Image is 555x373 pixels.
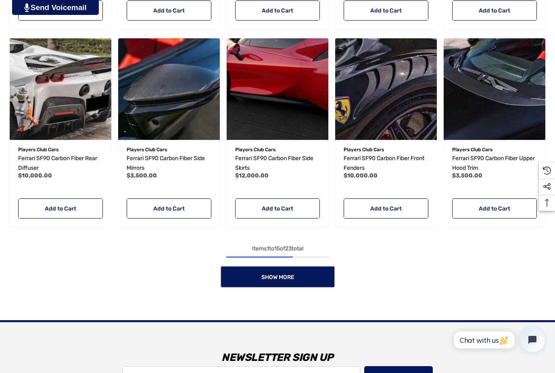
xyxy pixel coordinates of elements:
span: 15 [274,245,280,252]
a: Ferrari SF90 Carbon Fiber Upper Hood Trim,$3,500.00 [452,154,537,173]
span: $10,000.00 [18,172,52,179]
div: Items to of total [6,244,549,254]
span: Ferrari SF90 Carbon Fiber Upper Hood Trim [452,155,535,171]
a: Ferrari SF90 Carbon Fiber Rear Diffuser,$10,000.00 [18,154,103,173]
svg: Top [539,199,555,207]
a: Add to Cart [235,198,320,219]
nav: pagination [6,244,549,288]
a: Ferrari SF90 Carbon Fiber Side Mirrors,$3,500.00 [118,38,220,140]
a: Add to Cart [18,198,103,219]
span: Show More [261,274,294,281]
span: Ferrari SF90 Carbon Fiber Side Skirts [235,155,313,171]
a: Ferrari SF90 Carbon Fiber Rear Diffuser,$10,000.00 [10,38,111,140]
img: Ferrari SF90 Carbon Fiber Side Mirrors [118,38,220,140]
img: Ferrari SF90 Carbon Fiber Front Fenders [335,38,437,140]
iframe: Tidio Chat [445,321,551,359]
a: Add to Cart [127,0,211,21]
p: Players Club Cars [235,144,320,155]
a: Show More [220,266,335,288]
span: 23 [285,245,292,252]
span: Ferrari SF90 Carbon Fiber Front Fenders [344,155,424,171]
p: Players Club Cars [127,144,211,155]
a: Add to Cart [18,0,103,21]
p: Players Club Cars [344,144,428,155]
a: Ferrari SF90 Carbon Fiber Upper Hood Trim,$3,500.00 [444,38,545,140]
a: Ferrari SF90 Carbon Fiber Front Fenders,$10,000.00 [344,154,428,173]
span: $3,500.00 [127,172,157,179]
a: Add to Cart [452,198,537,219]
span: 1 [267,245,269,252]
img: Ferrari SF90 Carbon Fiber Upper Hood Trim [444,38,545,140]
p: Players Club Cars [452,144,537,155]
img: Ferrari SF90 Carbon Fiber Rear Diffuser [10,38,111,140]
img: Ferrari SF90 Carbon Fiber Side Skirts [227,38,328,140]
span: $12,000.00 [235,172,269,179]
span: $3,500.00 [452,172,482,179]
a: Ferrari SF90 Carbon Fiber Side Mirrors,$3,500.00 [127,154,211,173]
a: Add to Cart [344,198,428,219]
span: Ferrari SF90 Carbon Fiber Rear Diffuser [18,155,97,171]
a: Ferrari SF90 Carbon Fiber Side Skirts,$12,000.00 [227,38,328,140]
a: Add to Cart [127,198,211,219]
span: $10,000.00 [344,172,378,179]
svg: Recently Viewed [543,167,551,175]
img: PjwhLS0gR2VuZXJhdG9yOiBHcmF2aXQuaW8gLS0+PHN2ZyB4bWxucz0iaHR0cDovL3d3dy53My5vcmcvMjAwMC9zdmciIHhtb... [24,3,29,12]
span: Ferrari SF90 Carbon Fiber Side Mirrors [127,155,205,171]
a: Ferrari SF90 Carbon Fiber Front Fenders,$10,000.00 [335,38,437,140]
p: Players Club Cars [18,144,103,155]
a: Add to Cart [452,0,537,21]
a: Add to Cart [235,0,320,21]
a: Ferrari SF90 Carbon Fiber Side Skirts,$12,000.00 [235,154,320,173]
h3: Newsletter Sign Up [10,346,545,370]
svg: Social Media [543,183,551,191]
a: Add to Cart [344,0,428,21]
